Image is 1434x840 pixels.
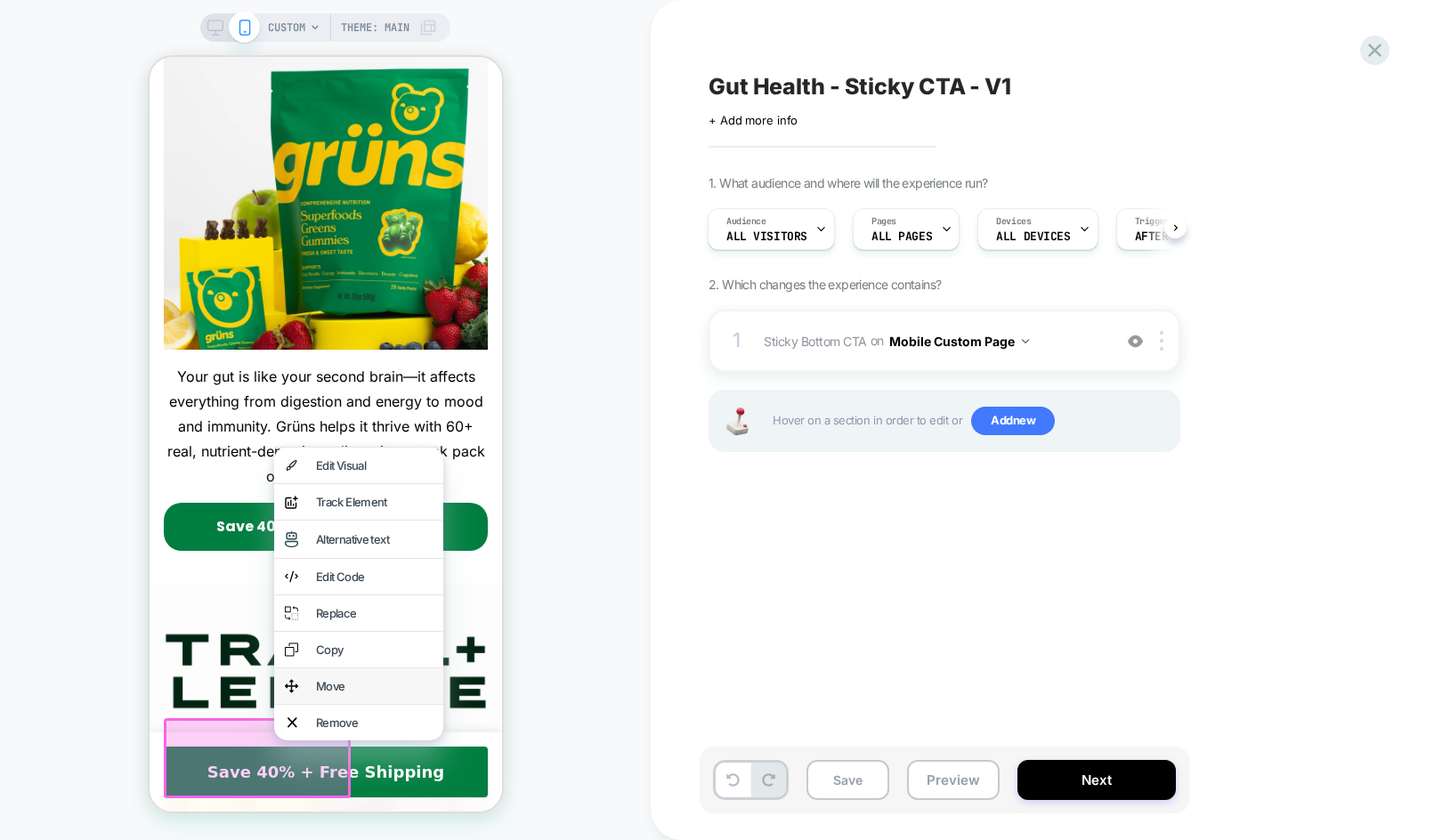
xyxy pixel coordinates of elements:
img: visual edit [135,401,149,416]
span: 1. What audience and where will the experience run? [709,175,987,190]
span: Trigger [1135,215,1170,228]
img: copy element [135,586,149,600]
div: Replace [166,549,283,563]
img: down arrow [1022,339,1029,343]
img: close [1160,331,1163,351]
div: 1 [728,323,746,359]
div: Edit Code [166,513,283,527]
img: move element [135,622,149,636]
span: Devices [996,215,1031,228]
img: crossed eye [1128,334,1143,349]
img: remove element [138,658,148,673]
button: Next [1017,760,1176,800]
span: 2. Which changes the experience contains? [709,277,941,292]
button: Save 40% OFF + Free Shipping [14,446,338,494]
p: Save 40% OFF + Free Shipping [28,459,325,481]
div: Edit Visual [166,401,283,416]
div: Track Element [166,438,283,452]
span: Gut Health - Sticky CTA - V1 [709,73,1011,100]
span: ALL DEVICES [996,230,1070,243]
button: Save [806,760,889,800]
div: Remove [166,658,283,673]
span: Sticky Bottom CTA [764,333,867,348]
img: visual edit [135,474,149,490]
span: ALL PAGES [871,230,932,243]
span: Hover on a section in order to edit or [773,407,1170,435]
button: Preview [907,760,1000,800]
span: Audience [726,215,766,228]
span: After 1 Seconds [1135,230,1236,243]
span: CUSTOM [268,13,305,42]
span: All Visitors [726,230,807,243]
div: Copy [166,586,283,600]
span: Theme: MAIN [341,13,409,42]
span: Pages [871,215,896,228]
img: Joystick [719,408,755,435]
div: Alternative text [166,475,283,489]
img: replace element [135,549,149,563]
p: Your gut is like your second brain—it affects everything from digestion and energy to mood and im... [14,307,338,432]
img: edit code [135,513,149,527]
button: Mobile Custom Page [889,328,1029,354]
span: Add new [971,407,1055,435]
div: Move [166,622,283,636]
span: + Add more info [709,113,798,127]
span: on [871,329,884,351]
